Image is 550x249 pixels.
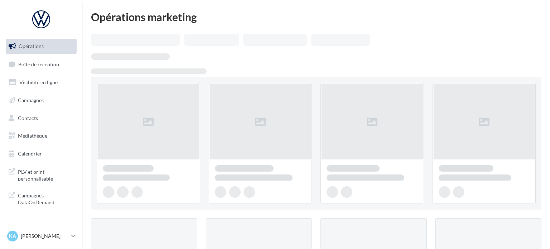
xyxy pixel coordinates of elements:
[4,75,78,90] a: Visibilité en ligne
[4,128,78,143] a: Médiathèque
[9,233,16,240] span: KA
[19,43,44,49] span: Opérations
[18,97,44,103] span: Campagnes
[4,111,78,126] a: Contacts
[4,146,78,161] a: Calendrier
[4,93,78,108] a: Campagnes
[4,188,78,209] a: Campagnes DataOnDemand
[18,150,42,157] span: Calendrier
[18,167,74,182] span: PLV et print personnalisable
[91,11,541,22] div: Opérations marketing
[21,233,68,240] p: [PERSON_NAME]
[4,57,78,72] a: Boîte de réception
[18,133,47,139] span: Médiathèque
[19,79,58,85] span: Visibilité en ligne
[6,229,77,243] a: KA [PERSON_NAME]
[18,61,59,67] span: Boîte de réception
[18,191,74,206] span: Campagnes DataOnDemand
[4,39,78,54] a: Opérations
[18,115,38,121] span: Contacts
[4,164,78,185] a: PLV et print personnalisable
